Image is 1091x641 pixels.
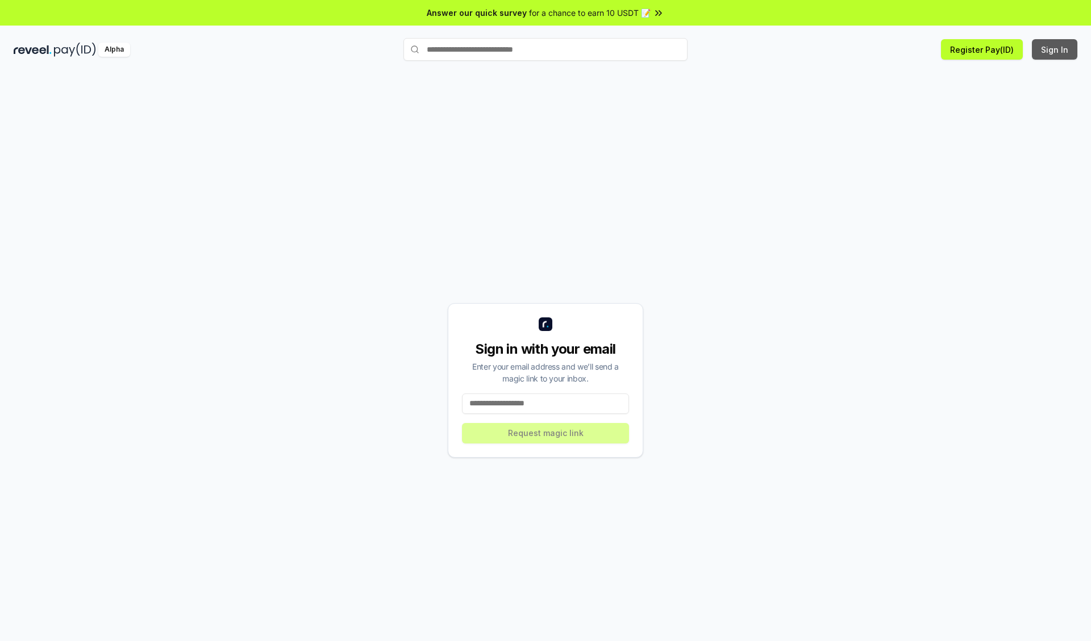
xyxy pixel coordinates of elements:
[1032,39,1077,60] button: Sign In
[462,340,629,358] div: Sign in with your email
[941,39,1023,60] button: Register Pay(ID)
[427,7,527,19] span: Answer our quick survey
[529,7,651,19] span: for a chance to earn 10 USDT 📝
[14,43,52,57] img: reveel_dark
[98,43,130,57] div: Alpha
[539,317,552,331] img: logo_small
[462,361,629,384] div: Enter your email address and we’ll send a magic link to your inbox.
[54,43,96,57] img: pay_id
